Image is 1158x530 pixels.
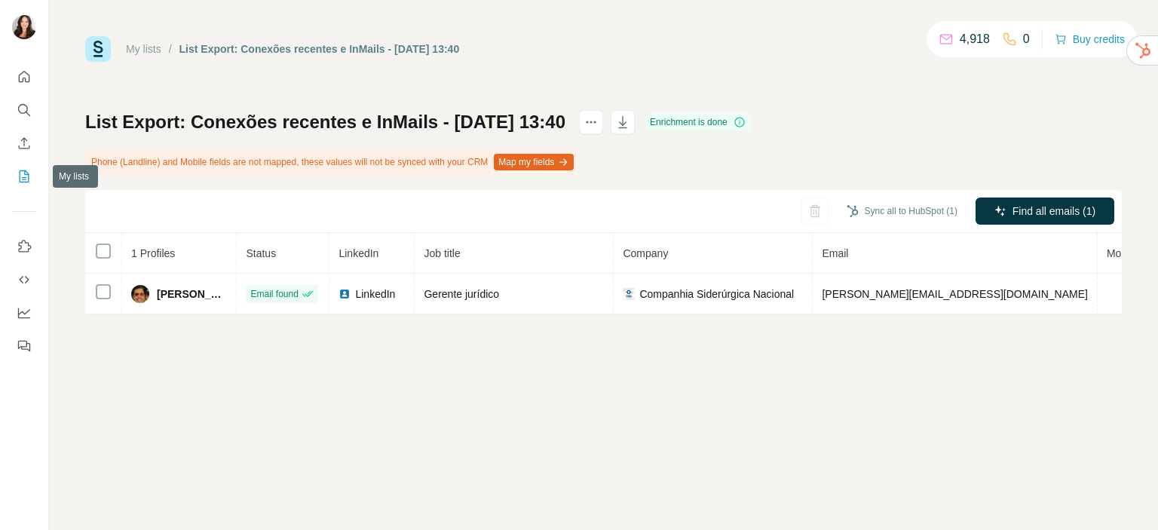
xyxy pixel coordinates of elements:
span: Email [822,247,848,259]
span: Company [623,247,668,259]
div: List Export: Conexões recentes e InMails - [DATE] 13:40 [179,41,460,57]
span: LinkedIn [339,247,378,259]
button: Enrich CSV [12,130,36,157]
button: actions [579,110,603,134]
button: Quick start [12,63,36,90]
button: My lists [12,163,36,190]
span: Job title [424,247,460,259]
h1: List Export: Conexões recentes e InMails - [DATE] 13:40 [85,110,565,134]
button: Sync all to HubSpot (1) [836,200,968,222]
img: Avatar [131,285,149,303]
button: Use Surfe API [12,266,36,293]
button: Dashboard [12,299,36,326]
img: company-logo [623,288,635,300]
span: Find all emails (1) [1012,204,1095,219]
span: Status [246,247,276,259]
button: Find all emails (1) [976,198,1114,225]
button: Search [12,97,36,124]
span: Companhia Siderúrgica Nacional [639,286,794,302]
button: Map my fields [494,154,574,170]
span: [PERSON_NAME][EMAIL_ADDRESS][DOMAIN_NAME] [822,288,1087,300]
button: Use Surfe on LinkedIn [12,233,36,260]
span: Gerente jurídico [424,288,499,300]
img: Surfe Logo [85,36,111,62]
span: [PERSON_NAME] [157,286,227,302]
button: Feedback [12,332,36,360]
li: / [169,41,172,57]
p: 0 [1023,30,1030,48]
span: Email found [250,287,298,301]
span: Mobile [1107,247,1138,259]
button: Buy credits [1055,29,1125,50]
div: Phone (Landline) and Mobile fields are not mapped, these values will not be synced with your CRM [85,149,577,175]
div: Enrichment is done [645,113,750,131]
span: 1 Profiles [131,247,175,259]
img: Avatar [12,15,36,39]
p: 4,918 [960,30,990,48]
span: LinkedIn [355,286,395,302]
img: LinkedIn logo [339,288,351,300]
a: My lists [126,43,161,55]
